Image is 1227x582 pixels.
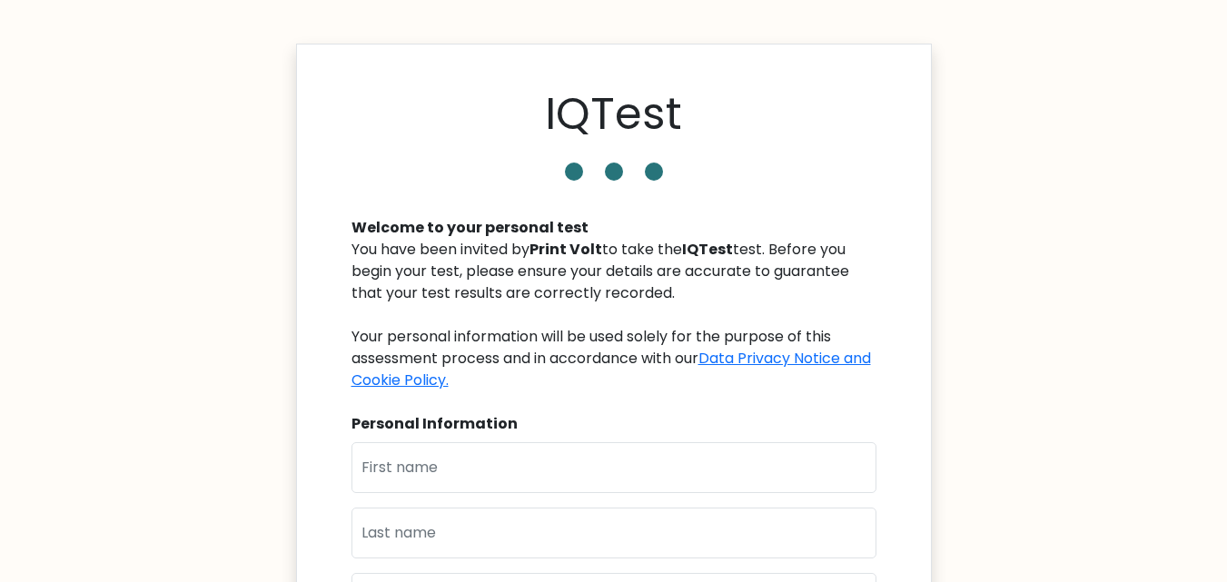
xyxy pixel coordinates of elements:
input: First name [351,442,876,493]
input: Last name [351,508,876,558]
div: You have been invited by to take the test. Before you begin your test, please ensure your details... [351,239,876,391]
div: Welcome to your personal test [351,217,876,239]
div: Personal Information [351,413,876,435]
h1: IQTest [545,88,682,141]
a: Data Privacy Notice and Cookie Policy. [351,348,871,390]
b: Print Volt [529,239,602,260]
b: IQTest [682,239,733,260]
